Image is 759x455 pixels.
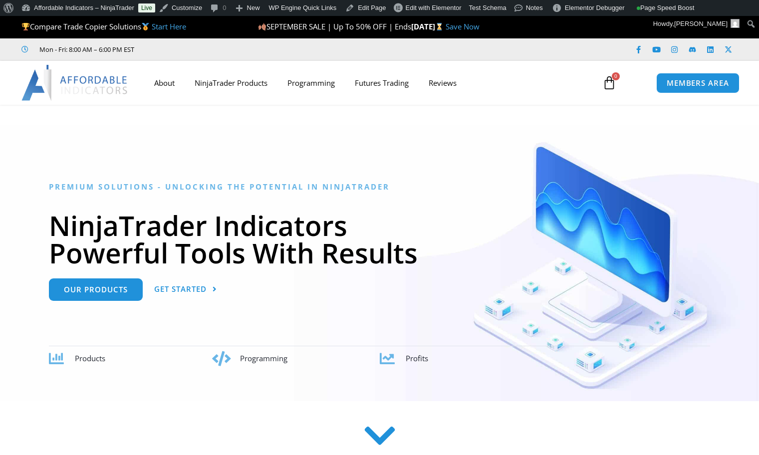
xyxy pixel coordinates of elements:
img: 🥇 [142,23,149,30]
span: 0 [612,72,620,80]
img: 🍂 [258,23,266,30]
span: Mon - Fri: 8:00 AM – 6:00 PM EST [37,43,134,55]
a: Reviews [419,71,467,94]
img: 🏆 [22,23,29,30]
a: About [144,71,185,94]
h6: Premium Solutions - Unlocking the Potential in NinjaTrader [49,182,710,192]
a: Howdy, [650,16,744,32]
span: MEMBERS AREA [667,79,729,87]
a: NinjaTrader Products [185,71,277,94]
span: Products [75,353,105,363]
span: Edit with Elementor [406,4,462,11]
nav: Menu [144,71,592,94]
h1: NinjaTrader Indicators Powerful Tools With Results [49,212,710,266]
a: Save Now [446,21,480,31]
span: [PERSON_NAME] [674,20,728,27]
a: Get Started [154,278,217,301]
span: Programming [240,353,287,363]
img: LogoAI | Affordable Indicators – NinjaTrader [21,65,129,101]
a: Start Here [152,21,186,31]
iframe: Customer reviews powered by Trustpilot [148,44,298,54]
a: 0 [587,68,631,97]
span: Compare Trade Copier Solutions [21,21,186,31]
span: Profits [406,353,428,363]
a: MEMBERS AREA [656,73,740,93]
span: Get Started [154,285,207,293]
strong: [DATE] [411,21,446,31]
a: Live [138,3,155,12]
a: Our Products [49,278,143,301]
span: SEPTEMBER SALE | Up To 50% OFF | Ends [258,21,411,31]
a: Programming [277,71,345,94]
img: ⌛ [436,23,443,30]
span: Our Products [64,286,128,293]
a: Futures Trading [345,71,419,94]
